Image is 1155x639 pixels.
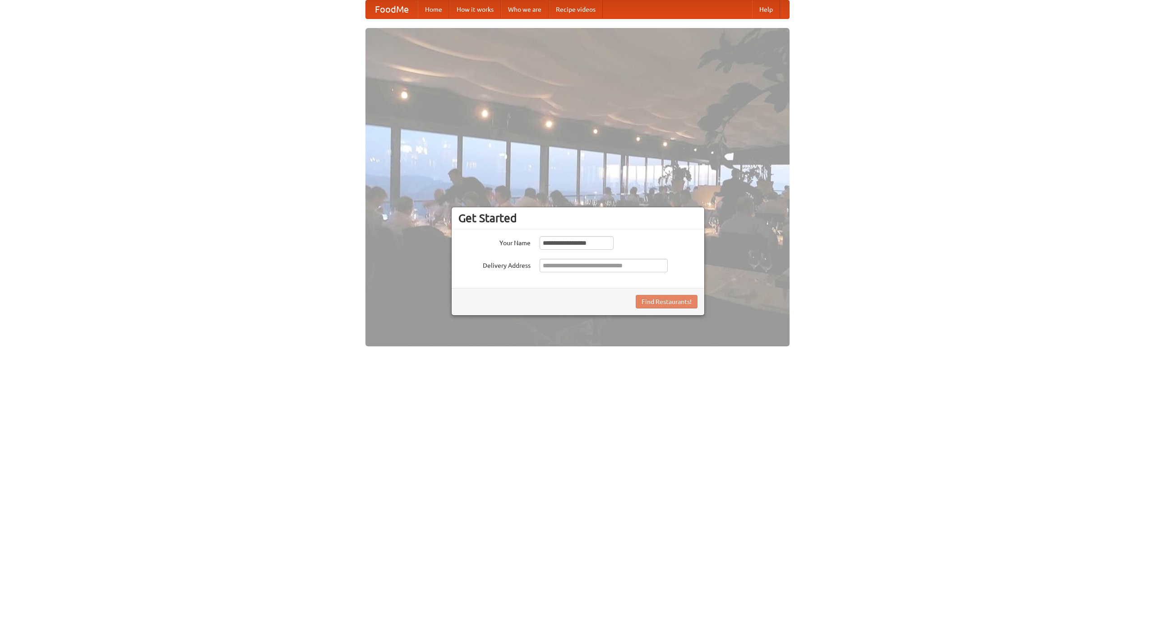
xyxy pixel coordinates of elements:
label: Your Name [458,236,531,247]
label: Delivery Address [458,259,531,270]
a: Help [752,0,780,19]
a: How it works [449,0,501,19]
h3: Get Started [458,211,698,225]
a: Recipe videos [549,0,603,19]
a: Home [418,0,449,19]
a: FoodMe [366,0,418,19]
a: Who we are [501,0,549,19]
button: Find Restaurants! [636,295,698,308]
